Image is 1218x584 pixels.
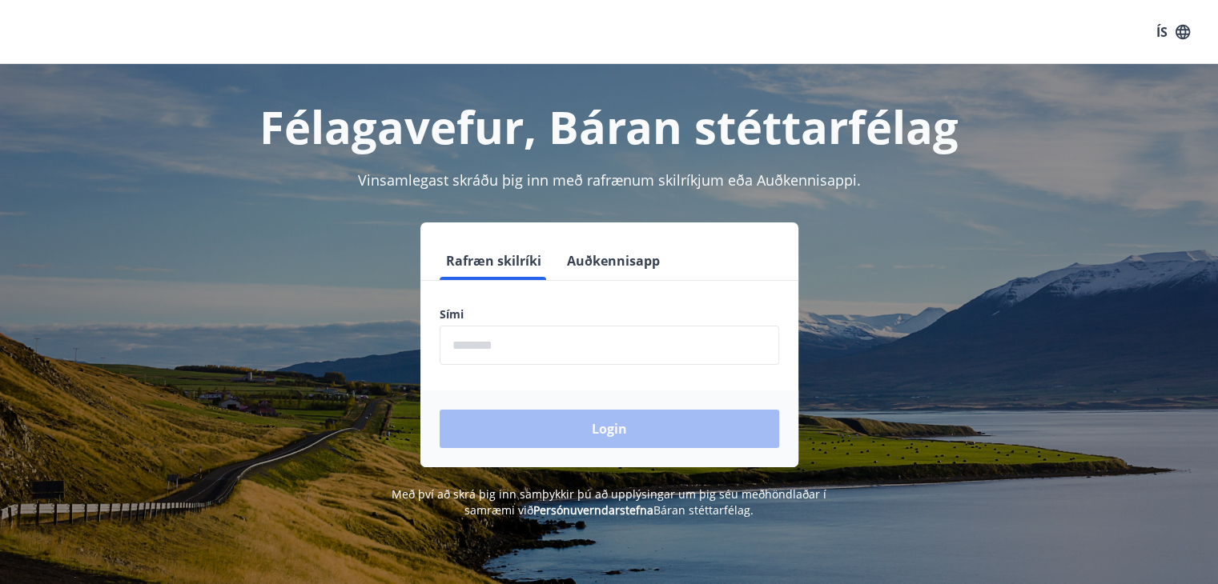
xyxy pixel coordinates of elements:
h1: Félagavefur, Báran stéttarfélag [52,96,1167,157]
label: Sími [440,306,779,322]
span: Vinsamlegast skráðu þig inn með rafrænum skilríkjum eða Auðkennisappi. [358,170,861,190]
button: ÍS [1148,18,1199,46]
button: Auðkennisapp [561,242,666,280]
button: Rafræn skilríki [440,242,548,280]
span: Með því að skrá þig inn samþykkir þú að upplýsingar um þig séu meðhöndlaðar í samræmi við Báran s... [392,486,826,518]
a: Persónuverndarstefna [533,502,653,518]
